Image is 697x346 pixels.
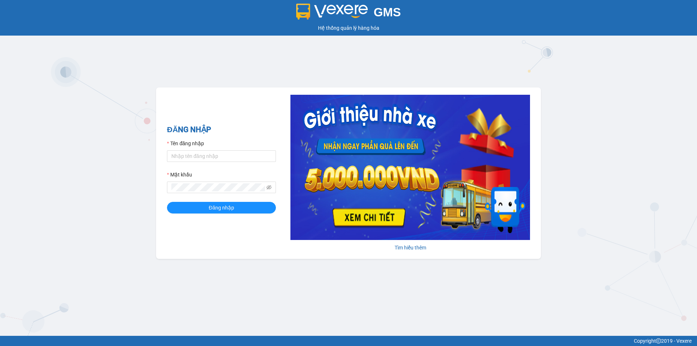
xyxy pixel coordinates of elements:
span: GMS [374,5,401,19]
span: copyright [656,338,661,343]
span: Đăng nhập [209,204,234,212]
h2: ĐĂNG NHẬP [167,124,276,136]
input: Tên đăng nhập [167,150,276,162]
button: Đăng nhập [167,202,276,213]
label: Tên đăng nhập [167,139,204,147]
img: logo 2 [296,4,368,20]
input: Mật khẩu [171,183,265,191]
span: eye-invisible [266,185,272,190]
div: Copyright 2019 - Vexere [5,337,692,345]
label: Mật khẩu [167,171,192,179]
div: Tìm hiểu thêm [290,244,530,252]
div: Hệ thống quản lý hàng hóa [2,24,695,32]
a: GMS [296,11,401,17]
img: banner-0 [290,95,530,240]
